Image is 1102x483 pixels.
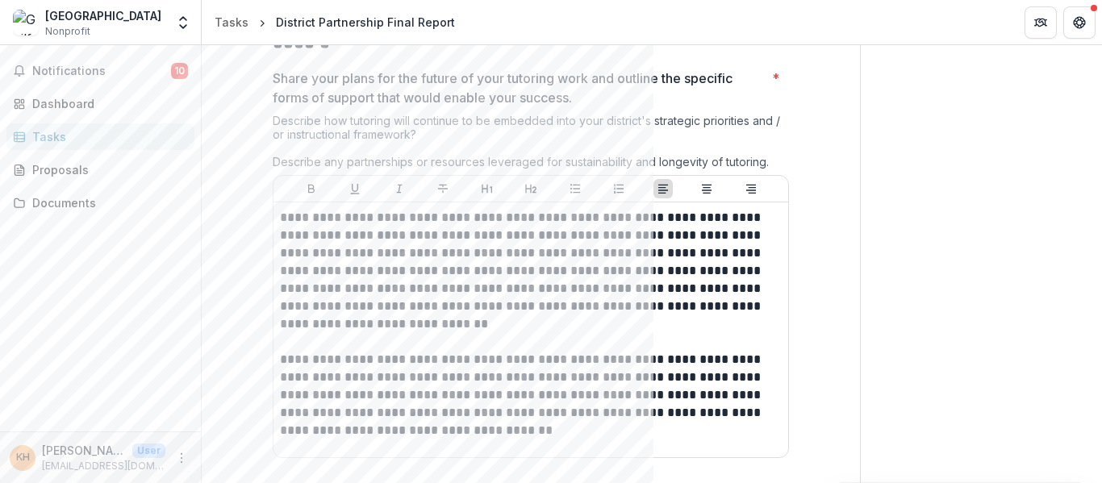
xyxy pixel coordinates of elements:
button: Bold [302,179,321,198]
div: Describe how tutoring will continue to be embedded into your district's strategic priorities and ... [273,114,789,175]
a: Dashboard [6,90,194,117]
span: 10 [171,63,188,79]
nav: breadcrumb [208,10,461,34]
a: Documents [6,189,194,216]
button: Notifications10 [6,58,194,84]
button: Align Center [697,179,716,198]
button: Open entity switcher [172,6,194,39]
button: Underline [345,179,365,198]
div: Tasks [32,128,182,145]
button: Italicize [390,179,409,198]
div: Tasks [215,14,248,31]
button: Partners [1025,6,1057,39]
div: [GEOGRAPHIC_DATA] [45,7,161,24]
a: Tasks [208,10,255,34]
a: Tasks [6,123,194,150]
a: Proposals [6,156,194,183]
button: Strike [433,179,453,198]
div: Dashboard [32,95,182,112]
span: Nonprofit [45,24,90,39]
div: Proposals [32,161,182,178]
div: Kara Hamilton [16,452,30,463]
span: Notifications [32,65,171,78]
div: Documents [32,194,182,211]
button: Ordered List [609,179,628,198]
p: Share your plans for the future of your tutoring work and outline the specific forms of support t... [273,69,766,107]
button: Align Left [653,179,673,198]
img: Guilford County Schools [13,10,39,35]
div: District Partnership Final Report [276,14,455,31]
button: Bullet List [566,179,585,198]
p: [EMAIL_ADDRESS][DOMAIN_NAME] [42,459,165,473]
p: User [132,443,165,458]
button: Heading 2 [521,179,541,198]
button: Align Right [741,179,761,198]
button: Heading 1 [478,179,497,198]
p: [PERSON_NAME] [42,442,126,459]
button: More [172,448,191,468]
button: Get Help [1063,6,1096,39]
